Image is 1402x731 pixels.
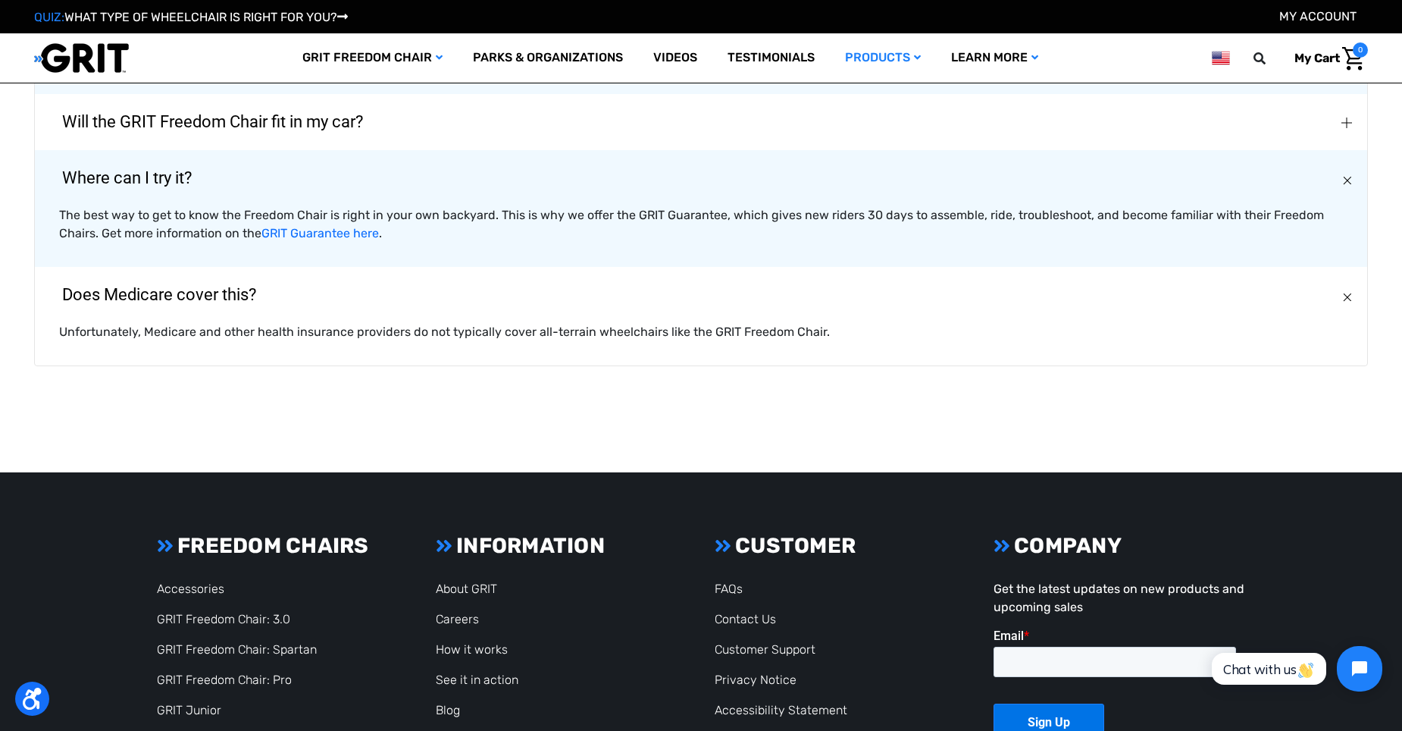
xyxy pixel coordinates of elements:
[1340,173,1355,188] img: Where can I try it?
[436,703,460,717] a: Blog
[157,582,224,596] a: Accessories
[261,226,379,240] a: GRIT Guarantee here
[715,582,743,596] a: FAQs
[35,150,1367,206] button: Where can I try it?
[936,33,1053,83] a: Learn More
[638,33,712,83] a: Videos
[715,642,815,657] a: Customer Support
[1353,42,1368,58] span: 0
[830,33,936,83] a: Products
[35,94,1367,150] button: Will the GRIT Freedom Chair fit in my car?
[59,206,1343,243] p: The best way to get to know the Freedom Chair is right in your own backyard. This is why we offer...
[1260,42,1283,74] input: Search
[994,533,1245,559] h3: COMPANY
[34,10,348,24] a: QUIZ:WHAT TYPE OF WHEELCHAIR IS RIGHT FOR YOU?
[458,33,638,83] a: Parks & Organizations
[39,151,214,205] span: Where can I try it?
[715,673,796,687] a: Privacy Notice
[157,673,292,687] a: GRIT Freedom Chair: Pro
[715,533,966,559] h3: CUSTOMER
[34,42,129,74] img: GRIT All-Terrain Wheelchair and Mobility Equipment
[157,533,408,559] h3: FREEDOM CHAIRS
[34,10,64,24] span: QUIZ:
[59,323,1343,341] p: Unfortunately, Medicare and other health insurance providers do not typically cover all-terrain w...
[1342,47,1364,71] img: Cart
[287,33,458,83] a: GRIT Freedom Chair
[157,642,317,657] a: GRIT Freedom Chair: Spartan
[712,33,830,83] a: Testimonials
[436,582,497,596] a: About GRIT
[436,673,518,687] a: See it in action
[994,580,1245,616] p: Get the latest updates on new products and upcoming sales
[35,267,1367,323] button: Does Medicare cover this?
[39,268,279,322] span: Does Medicare cover this?
[1341,118,1352,128] img: Will the GRIT Freedom Chair fit in my car?
[1294,51,1340,65] span: My Cart
[1279,9,1357,24] a: Account
[1212,49,1230,67] img: us.png
[157,612,290,626] a: GRIT Freedom Chair: 3.0
[436,533,687,559] h3: INFORMATION
[1195,633,1395,704] iframe: Tidio Chat
[1340,290,1355,305] img: Does Medicare cover this?
[715,612,776,626] a: Contact Us
[436,642,508,657] a: How it works
[157,703,221,717] a: GRIT Junior
[436,612,479,626] a: Careers
[39,95,386,149] span: Will the GRIT Freedom Chair fit in my car?
[1283,42,1368,74] a: Cart with 0 items
[715,703,847,717] a: Accessibility Statement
